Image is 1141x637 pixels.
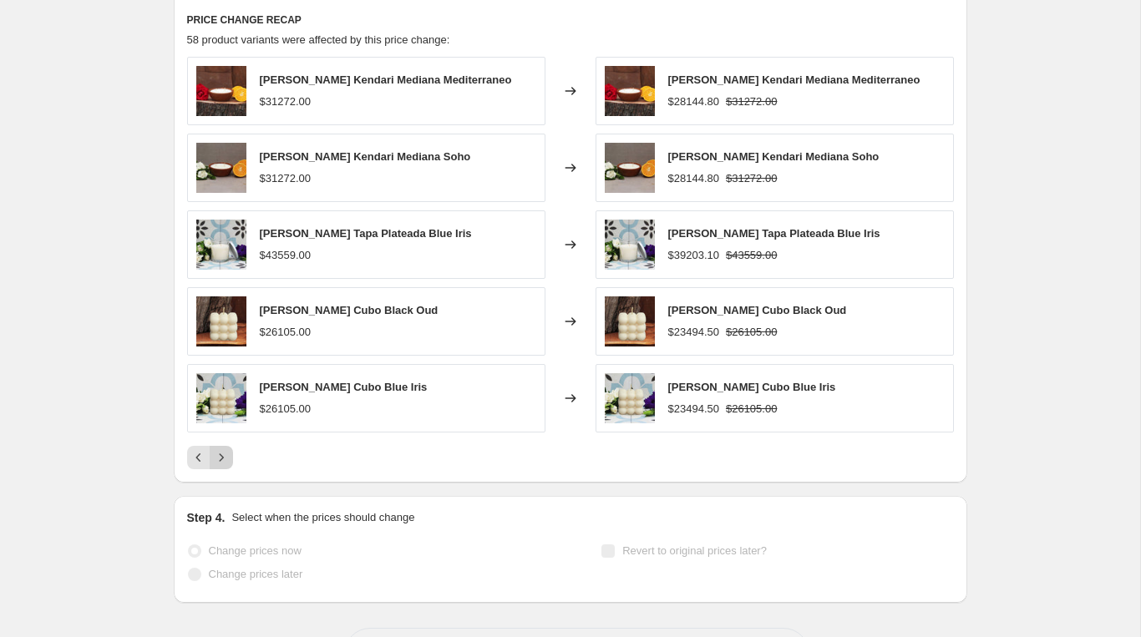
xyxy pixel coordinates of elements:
[187,446,233,469] nav: Pagination
[605,143,655,193] img: 12391-13_80x.jpg
[187,13,954,27] h6: PRICE CHANGE RECAP
[260,150,471,163] span: [PERSON_NAME] Kendari Mediana Soho
[260,170,311,187] div: $31272.00
[726,247,777,264] strike: $43559.00
[260,73,512,86] span: [PERSON_NAME] Kendari Mediana Mediterraneo
[196,143,246,193] img: 12391-13_80x.jpg
[196,220,246,270] img: 12396-10ok_80x.jpg
[605,373,655,423] img: 13224-7_80x.jpg
[196,296,246,346] img: 13223-6_80x.jpg
[187,33,450,46] span: 58 product variants were affected by this price change:
[260,247,311,264] div: $43559.00
[726,170,777,187] strike: $31272.00
[260,401,311,417] div: $26105.00
[605,296,655,346] img: 13223-6_80x.jpg
[726,401,777,417] strike: $26105.00
[260,227,472,240] span: [PERSON_NAME] Tapa Plateada Blue Iris
[668,324,719,341] div: $23494.50
[726,324,777,341] strike: $26105.00
[668,304,847,316] span: [PERSON_NAME] Cubo Black Oud
[231,509,414,526] p: Select when the prices should change
[668,381,836,393] span: [PERSON_NAME] Cubo Blue Iris
[210,446,233,469] button: Next
[187,446,210,469] button: Previous
[260,381,428,393] span: [PERSON_NAME] Cubo Blue Iris
[196,373,246,423] img: 13224-7_80x.jpg
[668,247,719,264] div: $39203.10
[209,568,303,580] span: Change prices later
[668,73,920,86] span: [PERSON_NAME] Kendari Mediana Mediterraneo
[209,544,302,557] span: Change prices now
[187,509,226,526] h2: Step 4.
[260,94,311,110] div: $31272.00
[622,544,767,557] span: Revert to original prices later?
[605,66,655,116] img: 12390-2_8_80x.jpg
[196,66,246,116] img: 12390-2_8_80x.jpg
[668,94,719,110] div: $28144.80
[668,150,880,163] span: [PERSON_NAME] Kendari Mediana Soho
[260,304,439,316] span: [PERSON_NAME] Cubo Black Oud
[260,324,311,341] div: $26105.00
[726,94,777,110] strike: $31272.00
[668,170,719,187] div: $28144.80
[605,220,655,270] img: 12396-10ok_80x.jpg
[668,401,719,417] div: $23494.50
[668,227,880,240] span: [PERSON_NAME] Tapa Plateada Blue Iris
